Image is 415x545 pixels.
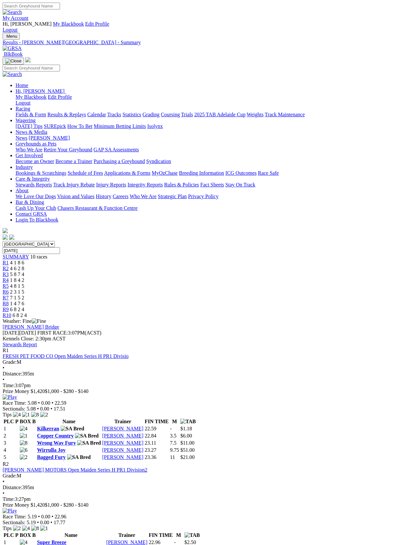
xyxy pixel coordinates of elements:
[51,406,53,412] span: •
[3,289,9,295] a: R6
[38,514,40,519] span: •
[16,123,412,129] div: Wagering
[130,194,157,199] a: Who We Are
[184,532,200,538] img: TAB
[3,307,9,312] a: R9
[16,106,30,111] a: Racing
[3,266,9,271] span: R2
[30,254,47,260] span: 10 races
[37,426,59,431] a: Kilkerran
[3,21,52,27] span: Hi, [PERSON_NAME]
[174,532,184,539] th: M
[75,433,99,439] img: SA Bred
[10,272,24,277] span: 5 8 7 4
[40,406,49,412] span: 0.00
[40,526,48,531] img: 1
[3,27,18,32] a: Logout
[16,129,47,135] a: News & Media
[16,194,412,199] div: About
[3,496,15,502] span: Time:
[3,312,11,318] a: R10
[13,312,27,318] span: 6 8 2 4
[16,158,54,164] a: Become an Owner
[104,170,150,176] a: Applications & Forms
[146,158,171,164] a: Syndication
[37,532,105,539] th: Name
[3,412,12,417] span: Tips
[3,336,412,342] div: Kennels Close: 2:30pm ACST
[144,425,169,432] td: 22.59
[164,182,199,187] a: Rules & Policies
[161,112,180,117] a: Coursing
[152,170,178,176] a: MyOzChase
[123,112,141,117] a: Statistics
[3,260,9,265] a: R1
[3,400,26,406] span: Race Time:
[37,406,39,412] span: •
[10,295,24,300] span: 7 1 5 2
[127,182,163,187] a: Integrity Reports
[3,359,412,365] div: M
[20,426,28,432] img: 4
[96,182,126,187] a: Injury Reports
[52,514,53,519] span: •
[51,520,53,525] span: •
[3,277,9,283] span: R4
[170,440,176,446] text: 7.5
[22,526,30,531] img: 4
[37,440,76,446] a: Wrong Way Fury
[3,247,60,254] input: Select date
[53,182,95,187] a: Track Injury Rebate
[13,412,21,418] img: 4
[53,21,84,27] a: My Blackbook
[102,447,143,453] a: [PERSON_NAME]
[3,353,129,359] a: FRESH PET FOOD CO Open Maiden Series H PR1 Divisio
[3,348,9,353] span: R1
[4,51,23,57] span: BlkBook
[87,112,106,117] a: Calendar
[102,433,143,438] a: [PERSON_NAME]
[3,318,46,324] span: Weather: Fine
[4,532,14,538] span: PLC
[6,34,17,39] span: Menu
[94,123,146,129] a: Minimum Betting Limits
[27,520,36,525] span: 5.19
[20,454,28,460] img: 2
[174,539,176,545] text: -
[225,182,255,187] a: Stay On Track
[28,514,37,519] span: 5.19
[144,433,169,439] td: 22.84
[144,447,169,453] td: 23.27
[16,141,56,146] a: Greyhounds as Pets
[3,508,17,514] img: Play
[3,272,9,277] a: R3
[3,33,20,40] button: Toggle navigation
[15,532,18,538] span: P
[20,440,28,446] img: 8
[3,371,22,376] span: Distance:
[32,532,36,538] span: B
[3,3,60,9] input: Search
[258,170,279,176] a: Race Safe
[3,295,9,300] span: R7
[3,467,147,473] a: [PERSON_NAME] MOTORS Open Maiden Series H PR1 Division2
[10,301,24,306] span: 1 4 7 6
[3,388,412,394] div: Prize Money $1,420
[147,123,163,129] a: Isolynx
[16,135,412,141] div: News & Media
[3,324,59,330] a: [PERSON_NAME] Bridge
[57,205,137,211] a: Chasers Restaurant & Function Centre
[37,539,66,545] a: Super Breeze
[3,490,5,496] span: •
[102,440,143,446] a: [PERSON_NAME]
[44,123,66,129] a: SUREpick
[3,40,412,45] div: Results - [PERSON_NAME][GEOGRAPHIC_DATA] - Summary
[3,254,29,260] span: SUMMARY
[85,21,109,27] a: Edit Profile
[10,283,24,289] span: 4 8 1 5
[3,383,15,388] span: Time:
[188,194,219,199] a: Privacy Policy
[3,57,24,65] button: Toggle navigation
